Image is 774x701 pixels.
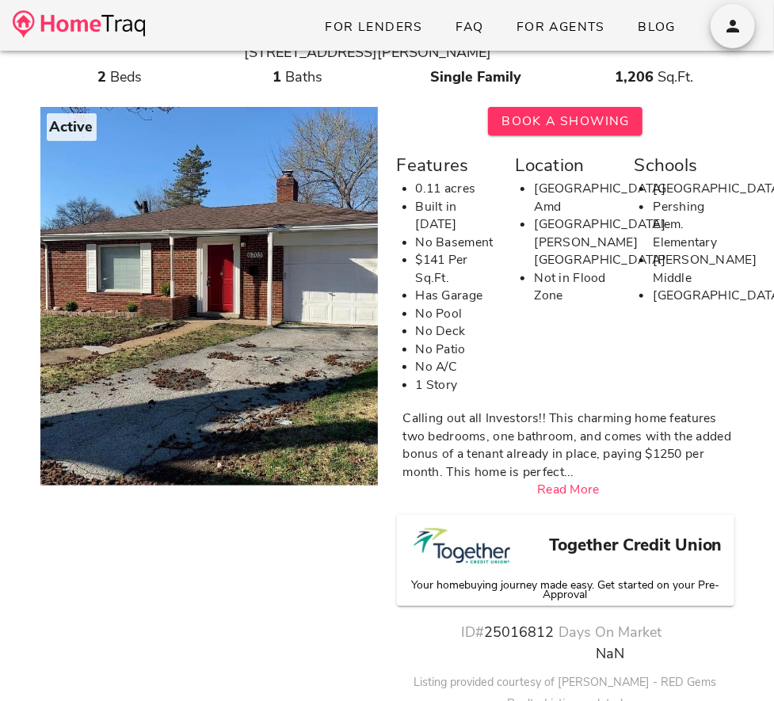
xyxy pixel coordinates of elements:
li: No Patio [416,341,497,359]
div: Location [515,151,615,180]
a: Together Credit Union Your homebuying journey made easy. Get started on your Pre-Approval [406,515,725,606]
div: Your homebuying journey made easy. Get started on your Pre-Approval [397,577,734,600]
span: Sq.Ft. [658,67,694,86]
div: Schools [634,151,734,180]
li: No Deck [416,322,497,341]
a: For Agents [503,13,618,41]
strong: Single Family [431,67,522,86]
li: [GEOGRAPHIC_DATA] [653,180,734,198]
iframe: Chat Widget [695,625,774,701]
li: [GEOGRAPHIC_DATA][PERSON_NAME][GEOGRAPHIC_DATA] [534,215,615,269]
a: Blog [624,13,688,41]
li: No A/C [416,358,497,376]
li: [PERSON_NAME] Middle [653,251,734,287]
div: 25016812 [461,622,551,665]
h3: Together Credit Union [547,533,725,558]
strong: 1 [273,67,282,86]
a: Read More [537,481,600,498]
strong: 1,206 [616,67,654,86]
button: Book A Showing [488,107,642,135]
span: FAQ [455,18,484,36]
span: ID# [461,623,484,642]
span: Days On Market [559,623,662,642]
li: Built in [DATE] [416,198,497,234]
li: Not in Flood Zone [534,269,615,305]
a: For Lenders [311,13,436,41]
div: Calling out all Investors!! This charming home features two bedrooms, one bathroom, and comes wit... [403,410,734,481]
span: ... [564,463,574,481]
span: Baths [286,67,323,86]
li: $141 Per Sq.Ft. [416,251,497,287]
span: For Lenders [324,18,423,36]
span: Beds [110,67,142,86]
li: Has Garage [416,287,497,305]
span: Blog [637,18,676,36]
li: [GEOGRAPHIC_DATA] [653,287,734,305]
span: NaN [596,644,624,663]
strong: Active [50,117,93,136]
div: Features [397,151,497,180]
div: [STREET_ADDRESS][PERSON_NAME] [40,42,696,63]
li: No Pool [416,305,497,323]
li: 0.11 acres [416,180,497,198]
a: FAQ [442,13,497,41]
li: 1 Story [416,376,497,394]
span: Book A Showing [501,112,630,130]
li: [GEOGRAPHIC_DATA] Amd [534,180,615,215]
span: For Agents [516,18,605,36]
li: Pershing Elem. Elementary [653,198,734,252]
strong: 2 [97,67,106,86]
img: desktop-logo.34a1112.png [13,10,145,38]
li: No Basement [416,234,497,252]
